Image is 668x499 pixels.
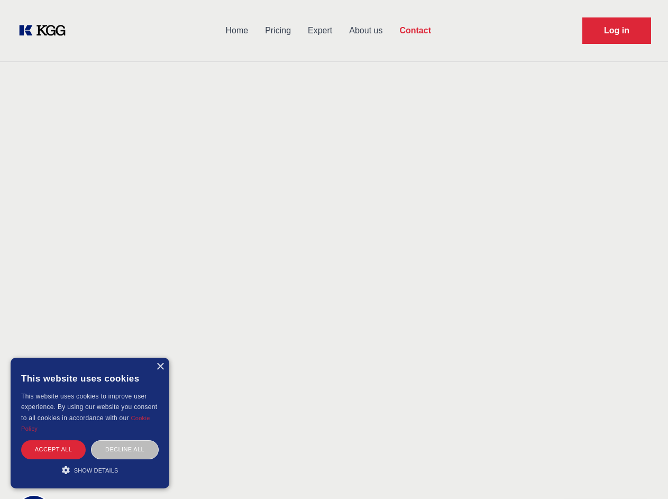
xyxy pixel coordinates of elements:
div: Accept all [21,440,86,459]
a: Home [217,17,257,44]
a: Expert [299,17,341,44]
div: Show details [21,465,159,475]
a: Pricing [257,17,299,44]
span: This website uses cookies to improve user experience. By using our website you consent to all coo... [21,393,157,422]
a: Cookie Policy [21,415,150,432]
div: Decline all [91,440,159,459]
div: This website uses cookies [21,366,159,391]
a: Request Demo [582,17,651,44]
div: Close [156,363,164,371]
a: Contact [391,17,440,44]
span: Show details [74,467,118,474]
a: KOL Knowledge Platform: Talk to Key External Experts (KEE) [17,22,74,39]
iframe: Chat Widget [615,448,668,499]
a: About us [341,17,391,44]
